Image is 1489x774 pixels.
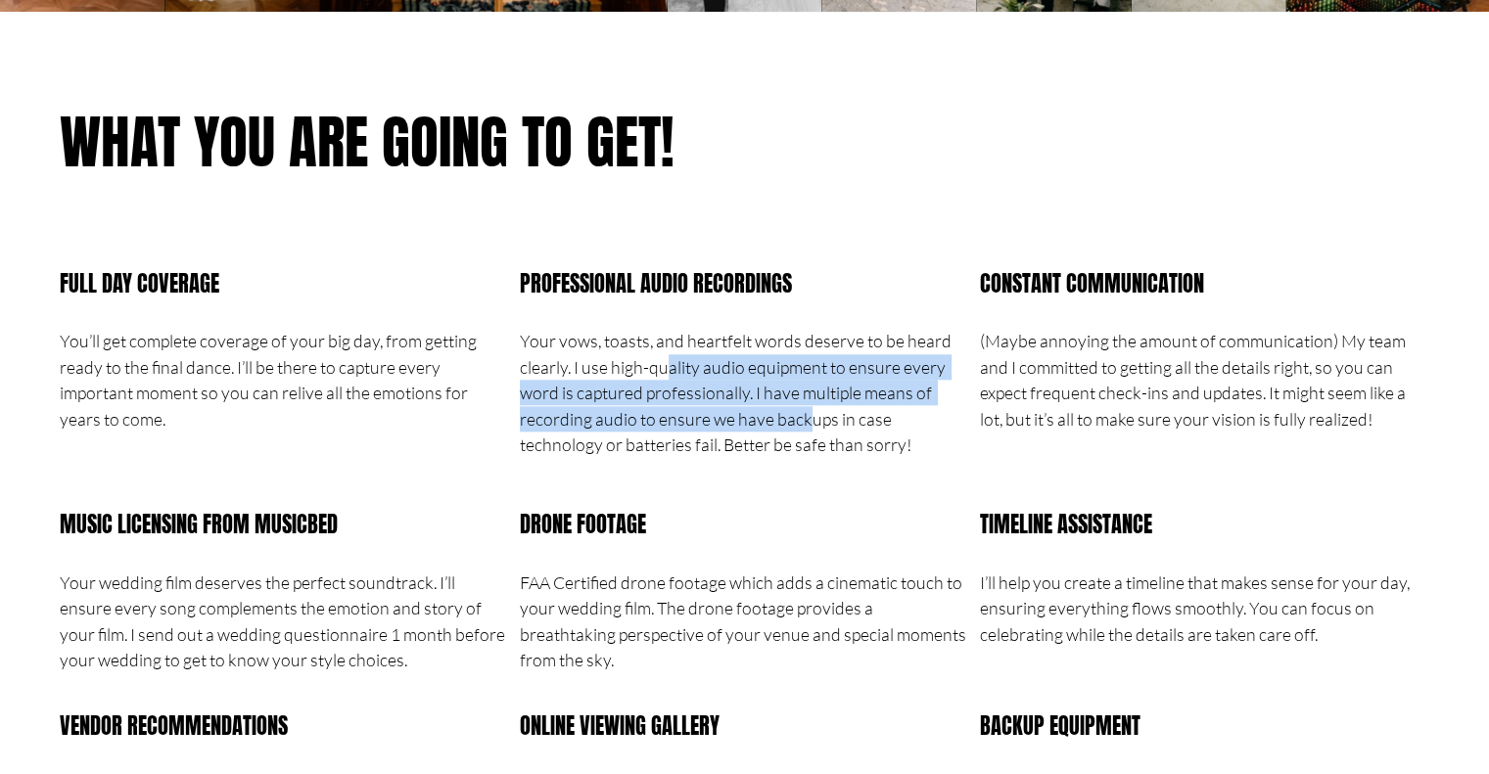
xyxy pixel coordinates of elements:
[60,271,509,296] h4: Full day coverage
[980,713,1429,739] h4: Backup Equipment
[520,512,969,537] h4: Drone Footage
[520,713,969,739] h4: Online Viewing Gallery
[60,713,509,739] h4: Vendor recommendations
[980,328,1429,432] p: (Maybe annoying the amount of communication) My team and I committed to getting all the details r...
[520,328,969,457] p: Your vows, toasts, and heartfelt words deserve to be heard clearly. I use high-quality audio equi...
[520,569,969,673] p: FAA Certified drone footage which adds a cinematic touch to your wedding film. The drone footage ...
[60,111,1429,172] h2: What you are going to get!
[980,271,1429,296] h4: Constant Communication
[520,271,969,296] h4: Professional Audio Recordings
[980,569,1429,647] p: I’ll help you create a timeline that makes sense for your day, ensuring everything flows smoothly...
[60,512,509,537] h4: Music Licensing from Musicbed
[60,569,509,673] p: Your wedding film deserves the perfect soundtrack. I’ll ensure every song complements the emotion...
[980,512,1429,537] h4: Timeline Assistance
[60,328,509,432] p: You’ll get complete coverage of your big day, from getting ready to the final dance. I’ll be ther...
